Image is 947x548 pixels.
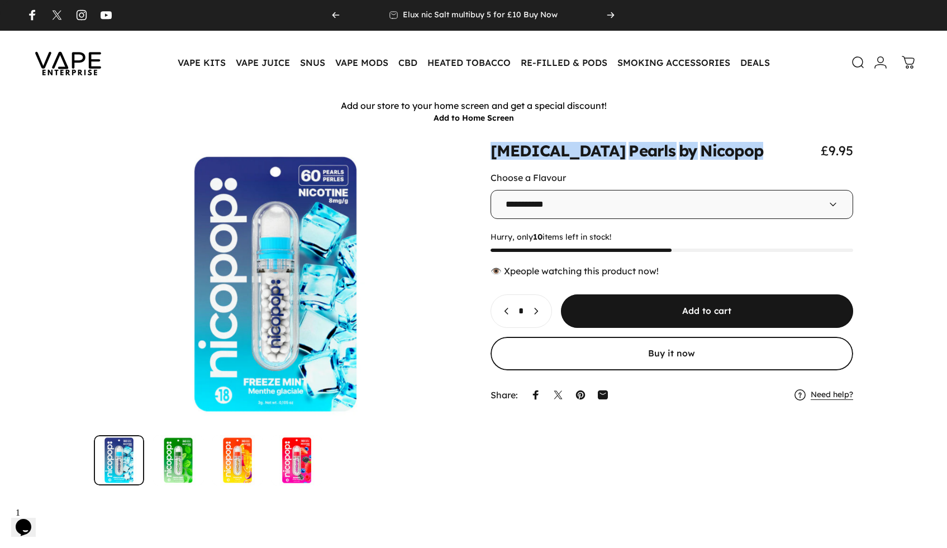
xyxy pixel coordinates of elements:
animate-element: Nicopop [700,143,763,159]
strong: 10 [533,232,542,242]
p: Share: [491,390,518,399]
summary: VAPE KITS [173,51,231,74]
animate-element: by [679,143,697,159]
p: Add our store to your home screen and get a special discount! [3,100,944,112]
summary: SMOKING ACCESSORIES [612,51,735,74]
summary: VAPE JUICE [231,51,295,74]
summary: RE-FILLED & PODS [516,51,612,74]
animate-element: [MEDICAL_DATA] [491,143,626,159]
a: 0 items [896,50,921,75]
button: Go to item [212,435,263,485]
button: Decrease quantity for Nicotine Pearls by Nicopop [491,295,517,327]
img: Nicotine_Pearls [153,435,203,485]
iframe: chat widget [11,503,47,537]
a: DEALS [735,51,775,74]
button: Go to item [94,435,144,485]
span: £9.95 [821,142,853,159]
animate-element: Pearls [629,143,675,159]
img: Nicotine_Pearls [94,435,144,485]
img: Vape Enterprise [18,36,118,89]
button: Increase quantity for Nicotine Pearls by Nicopop [526,295,551,327]
summary: VAPE MODS [330,51,393,74]
nav: Primary [173,51,775,74]
button: Open media 2 in modal [94,142,457,427]
div: 👁️ people watching this product now! [491,265,854,277]
button: Go to item [272,435,322,485]
button: Add to Home Screen [434,113,514,123]
p: Elux nic Salt multibuy 5 for £10 Buy Now [403,10,558,20]
label: Choose a Flavour [491,172,566,183]
span: Hurry, only items left in stock! [491,232,854,242]
button: Go to item [153,435,203,485]
a: Need help? [811,390,853,400]
summary: HEATED TOBACCO [422,51,516,74]
media-gallery: Gallery Viewer [94,142,457,486]
summary: CBD [393,51,422,74]
summary: SNUS [295,51,330,74]
img: Nicotine_Pearls [272,435,322,485]
img: Nicotine_Pearls [212,435,263,485]
button: Add to cart [561,294,854,328]
button: Buy it now [491,337,854,370]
